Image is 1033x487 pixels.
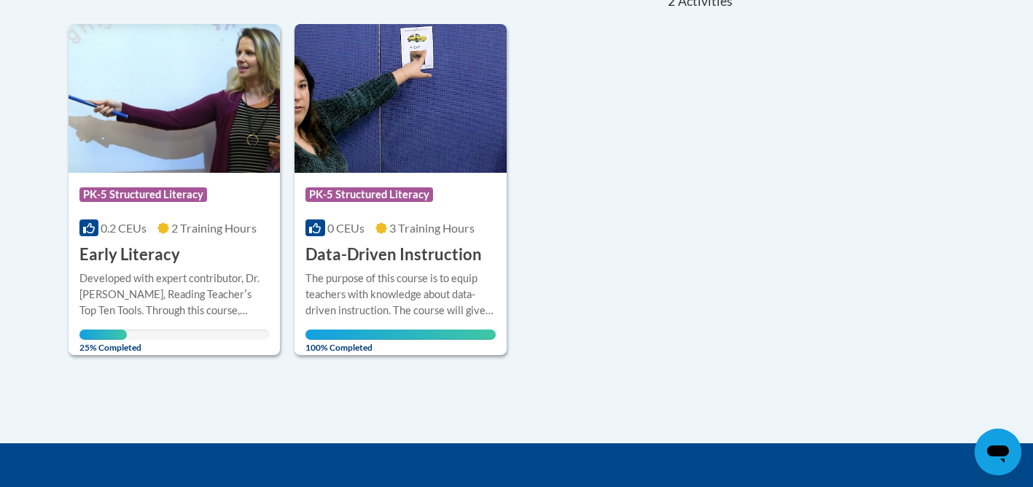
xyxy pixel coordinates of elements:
[79,270,270,319] div: Developed with expert contributor, Dr. [PERSON_NAME], Reading Teacherʹs Top Ten Tools. Through th...
[79,243,180,266] h3: Early Literacy
[171,221,257,235] span: 2 Training Hours
[305,270,496,319] div: The purpose of this course is to equip teachers with knowledge about data-driven instruction. The...
[389,221,475,235] span: 3 Training Hours
[327,221,365,235] span: 0 CEUs
[69,24,281,355] a: Course LogoPK-5 Structured Literacy0.2 CEUs2 Training Hours Early LiteracyDeveloped with expert c...
[305,330,496,353] span: 100% Completed
[975,429,1021,475] iframe: Button to launch messaging window
[305,243,482,266] h3: Data-Driven Instruction
[79,330,127,340] div: Your progress
[79,330,127,353] span: 25% Completed
[305,330,496,340] div: Your progress
[295,24,507,355] a: Course LogoPK-5 Structured Literacy0 CEUs3 Training Hours Data-Driven InstructionThe purpose of t...
[69,24,281,173] img: Course Logo
[305,187,433,202] span: PK-5 Structured Literacy
[101,221,147,235] span: 0.2 CEUs
[295,24,507,173] img: Course Logo
[79,187,207,202] span: PK-5 Structured Literacy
